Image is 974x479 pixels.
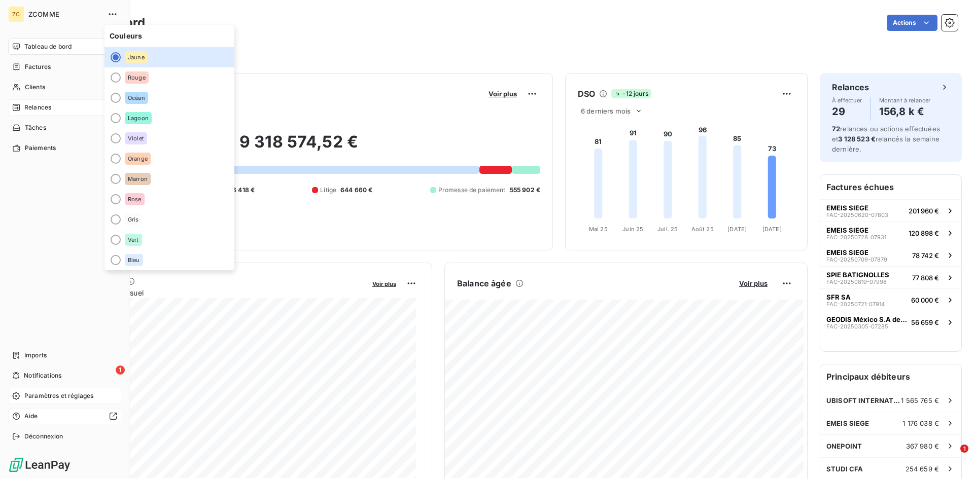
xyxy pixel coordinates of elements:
span: relances ou actions effectuées et relancés la semaine dernière. [832,125,940,153]
span: Chiffre d'affaires mensuel [57,287,365,298]
h6: Relances [832,81,869,93]
button: SFR SAFAC-20250721-0791460 000 € [820,288,961,311]
span: Déconnexion [24,432,63,441]
span: 77 808 € [912,274,939,282]
span: Voir plus [489,90,517,98]
tspan: Juil. 25 [657,226,678,233]
span: Litige [320,186,336,195]
span: 3 128 523 € [838,135,876,143]
a: Aide [8,408,121,424]
span: Océan [128,95,145,101]
span: Lagoon [128,115,149,121]
span: Marron [128,176,148,182]
span: Rouge [128,75,146,81]
span: 367 980 € [906,442,939,450]
span: Imports [24,351,47,360]
span: Tableau de bord [24,42,72,51]
span: GEODIS México S.A de C.V [826,315,907,323]
span: Violet [128,135,144,141]
span: Aide [24,412,38,421]
button: EMEIS SIEGEFAC-20250620-07803201 960 € [820,199,961,222]
span: FAC-20250709-07879 [826,256,887,263]
span: 1 176 038 € [902,419,939,427]
span: Voir plus [739,279,768,287]
h6: Factures échues [820,175,961,199]
iframe: Intercom live chat [940,445,964,469]
button: Voir plus [736,279,771,288]
h4: 29 [832,103,862,120]
span: Voir plus [372,280,396,287]
h6: DSO [578,88,595,100]
h6: Balance âgée [457,277,511,289]
span: Gris [128,216,139,223]
h2: 9 318 574,52 € [57,132,540,162]
span: SFR SA [826,293,851,301]
tspan: Juin 25 [622,226,643,233]
span: 555 902 € [510,186,540,195]
span: À effectuer [832,97,862,103]
button: GEODIS México S.A de C.VFAC-20250305-0728556 659 € [820,311,961,333]
span: SPIE BATIGNOLLES [826,271,889,279]
span: Couleurs [105,25,234,47]
span: EMEIS SIEGE [826,419,869,427]
span: UBISOFT INTERNATIONAL [826,396,901,404]
span: EMEIS SIEGE [826,204,868,212]
span: FAC-20250819-07998 [826,279,887,285]
button: SPIE BATIGNOLLESFAC-20250819-0799877 808 € [820,266,961,288]
span: 78 742 € [912,251,939,260]
span: 72 [832,125,840,133]
span: Notifications [24,371,61,380]
button: EMEIS SIEGEFAC-20250709-0787978 742 € [820,244,961,266]
span: Relances [24,103,51,112]
span: FAC-20250728-07931 [826,234,886,240]
tspan: [DATE] [762,226,782,233]
span: 1 [960,445,968,453]
span: 120 898 € [909,229,939,237]
span: 644 660 € [340,186,372,195]
span: FAC-20250305-07285 [826,323,888,329]
span: Rose [128,196,142,202]
span: ONEPOINT [826,442,862,450]
button: EMEIS SIEGEFAC-20250728-07931120 898 € [820,222,961,244]
span: 6 466 418 € [219,186,255,195]
span: EMEIS SIEGE [826,248,868,256]
span: ZCOMME [28,10,101,18]
h6: Principaux débiteurs [820,364,961,389]
span: Tâches [25,123,46,132]
div: ZC [8,6,24,22]
span: Paiements [25,143,56,153]
span: 6 derniers mois [581,107,631,115]
span: 60 000 € [911,296,939,304]
span: Promesse de paiement [438,186,506,195]
span: Montant à relancer [879,97,931,103]
span: Jaune [128,54,145,60]
button: Voir plus [369,279,399,288]
img: Logo LeanPay [8,457,71,473]
span: Clients [25,83,45,92]
span: EMEIS SIEGE [826,226,868,234]
span: 56 659 € [911,318,939,326]
span: Orange [128,156,148,162]
tspan: Août 25 [691,226,714,233]
span: Bleu [128,257,140,263]
span: -12 jours [611,89,651,98]
span: FAC-20250620-07803 [826,212,888,218]
tspan: Mai 25 [589,226,608,233]
span: 201 960 € [909,207,939,215]
span: Paramètres et réglages [24,391,93,400]
button: Voir plus [485,89,520,98]
tspan: [DATE] [727,226,747,233]
span: 1 565 765 € [901,396,939,404]
h4: 156,8 k € [879,103,931,120]
span: STUDI CFA [826,465,863,473]
span: Factures [25,62,51,71]
span: 1 [116,365,125,375]
span: Vert [128,237,139,243]
span: 254 659 € [906,465,939,473]
button: Actions [887,15,937,31]
span: FAC-20250721-07914 [826,301,885,307]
